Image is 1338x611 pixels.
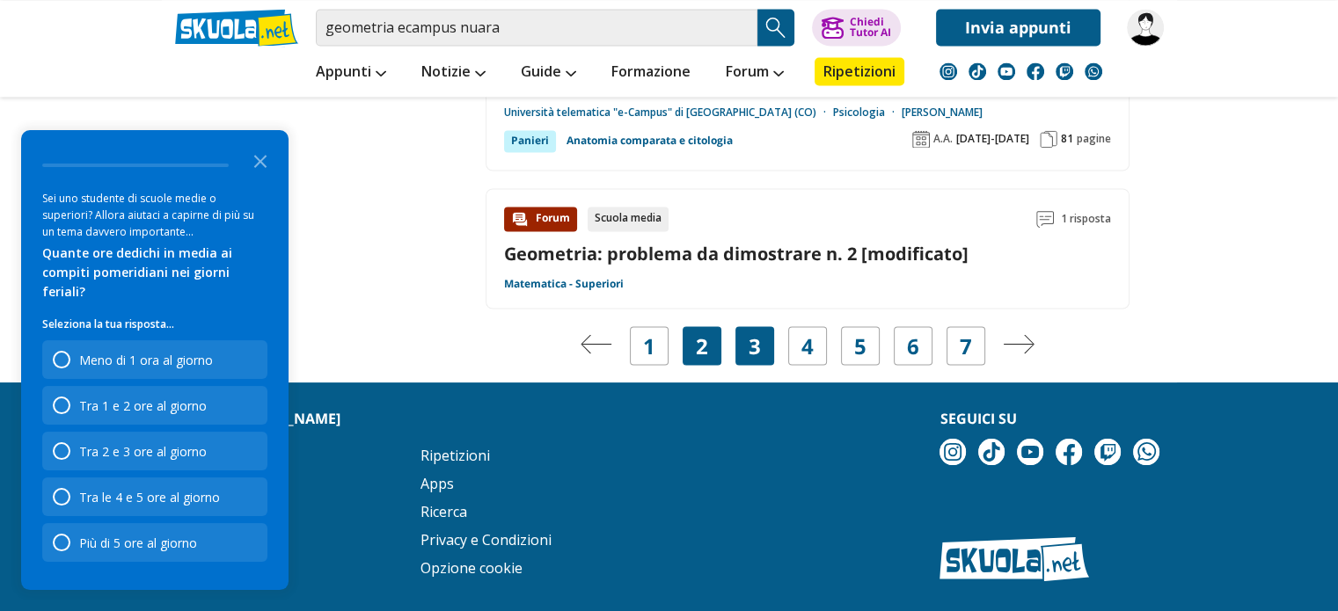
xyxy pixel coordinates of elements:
div: Tra le 4 e 5 ore al giorno [79,489,220,506]
img: youtube [998,62,1015,80]
span: [DATE]-[DATE] [956,132,1029,146]
div: Più di 5 ore al giorno [79,535,197,551]
img: facebook [1027,62,1044,80]
img: Pagina successiva [1003,334,1035,353]
a: Pagina successiva [1003,333,1035,358]
img: dptv [1127,9,1164,46]
button: Close the survey [243,142,278,178]
img: twitch [1056,62,1073,80]
a: Appunti [311,57,391,89]
a: Ripetizioni [420,446,490,465]
img: instagram [940,439,966,465]
a: Ricerca [420,502,467,521]
div: Sei uno studente di scuole medie o superiori? Allora aiutaci a capirne di più su un tema davvero ... [42,190,267,240]
strong: Seguici su [940,409,1016,428]
div: Tra 1 e 2 ore al giorno [79,397,207,414]
div: Meno di 1 ora al giorno [79,352,213,368]
a: Anatomia comparata e citologia [567,130,733,151]
img: Commenti lettura [1036,210,1054,228]
div: Tra 1 e 2 ore al giorno [42,386,267,425]
img: WhatsApp [1133,439,1159,465]
div: Quante ore dedichi in media ai compiti pomeridiani nei giorni feriali? [42,244,267,302]
a: Formazione [607,57,695,89]
input: Cerca appunti, riassunti o versioni [316,9,757,46]
p: Seleziona la tua risposta... [42,316,267,333]
img: twitch [1094,439,1121,465]
a: 4 [801,333,814,358]
img: Pagine [1040,130,1057,148]
a: Notizie [417,57,490,89]
a: Università telematica "e-Campus" di [GEOGRAPHIC_DATA] (CO) [504,105,833,120]
img: Skuola.net [940,537,1089,581]
a: 2 [696,333,708,358]
nav: Navigazione pagine [486,326,1130,365]
div: Forum [504,207,577,231]
img: facebook [1056,439,1082,465]
div: Tra 2 e 3 ore al giorno [42,432,267,470]
a: 1 [643,333,655,358]
a: Opzione cookie [420,558,523,578]
img: Anno accademico [912,130,930,148]
button: Search Button [757,9,794,46]
img: Pagina precedente [581,334,612,353]
a: Privacy e Condizioni [420,530,552,549]
a: 7 [960,333,972,358]
a: 5 [854,333,866,358]
a: Pagina precedente [581,333,612,358]
a: Matematica - Superiori [504,276,624,290]
img: Cerca appunti, riassunti o versioni [763,14,789,40]
img: instagram [940,62,957,80]
div: Più di 5 ore al giorno [42,523,267,562]
a: Forum [721,57,788,89]
a: 6 [907,333,919,358]
span: pagine [1077,132,1111,146]
img: youtube [1017,439,1043,465]
span: 3 [749,333,761,358]
div: Scuola media [588,207,669,231]
div: Tra le 4 e 5 ore al giorno [42,477,267,516]
a: Ripetizioni [815,57,904,85]
img: tiktok [978,439,1005,465]
a: Geometria: problema da dimostrare n. 2 [modificato] [504,242,969,265]
a: Guide [516,57,581,89]
div: Tra 2 e 3 ore al giorno [79,443,207,460]
div: Survey [21,130,289,590]
button: ChiediTutor AI [812,9,901,46]
div: Chiedi Tutor AI [849,17,890,38]
span: 81 [1061,132,1073,146]
img: tiktok [969,62,986,80]
div: Meno di 1 ora al giorno [42,340,267,379]
a: Psicologia [833,105,902,120]
a: [PERSON_NAME] [902,105,983,120]
span: A.A. [933,132,953,146]
div: Panieri [504,130,556,151]
a: Apps [420,474,454,493]
img: WhatsApp [1085,62,1102,80]
img: Forum contenuto [511,210,529,228]
a: Invia appunti [936,9,1100,46]
span: 1 risposta [1061,207,1111,231]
